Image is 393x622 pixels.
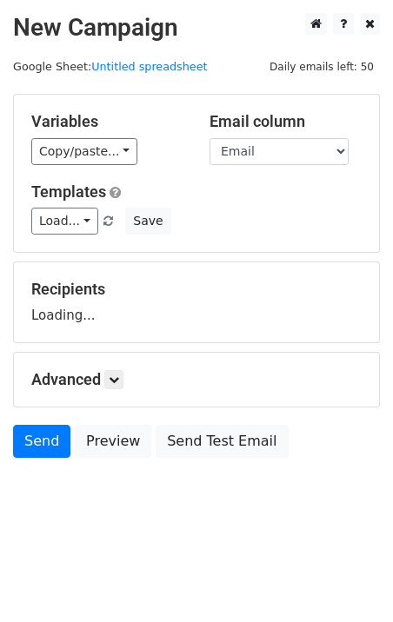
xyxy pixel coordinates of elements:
[13,13,380,43] h2: New Campaign
[13,425,70,458] a: Send
[31,370,362,389] h5: Advanced
[263,60,380,73] a: Daily emails left: 50
[31,280,362,325] div: Loading...
[31,182,106,201] a: Templates
[31,112,183,131] h5: Variables
[263,57,380,76] span: Daily emails left: 50
[75,425,151,458] a: Preview
[156,425,288,458] a: Send Test Email
[31,208,98,235] a: Load...
[306,539,393,622] iframe: Chat Widget
[31,280,362,299] h5: Recipients
[13,60,208,73] small: Google Sheet:
[91,60,207,73] a: Untitled spreadsheet
[125,208,170,235] button: Save
[31,138,137,165] a: Copy/paste...
[210,112,362,131] h5: Email column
